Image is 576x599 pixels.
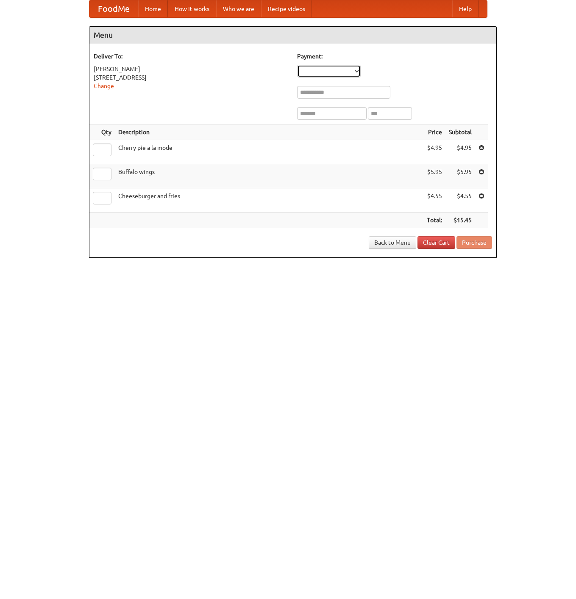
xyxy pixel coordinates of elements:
[456,236,492,249] button: Purchase
[216,0,261,17] a: Who we are
[168,0,216,17] a: How it works
[445,164,475,188] td: $5.95
[423,140,445,164] td: $4.95
[94,52,289,61] h5: Deliver To:
[417,236,455,249] a: Clear Cart
[115,124,423,140] th: Description
[89,124,115,140] th: Qty
[423,124,445,140] th: Price
[115,164,423,188] td: Buffalo wings
[423,164,445,188] td: $5.95
[261,0,312,17] a: Recipe videos
[115,188,423,213] td: Cheeseburger and fries
[138,0,168,17] a: Home
[94,83,114,89] a: Change
[115,140,423,164] td: Cherry pie a la mode
[369,236,416,249] a: Back to Menu
[423,213,445,228] th: Total:
[94,65,289,73] div: [PERSON_NAME]
[89,0,138,17] a: FoodMe
[423,188,445,213] td: $4.55
[452,0,479,17] a: Help
[445,140,475,164] td: $4.95
[445,213,475,228] th: $15.45
[297,52,492,61] h5: Payment:
[445,124,475,140] th: Subtotal
[94,73,289,82] div: [STREET_ADDRESS]
[445,188,475,213] td: $4.55
[89,27,496,44] h4: Menu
